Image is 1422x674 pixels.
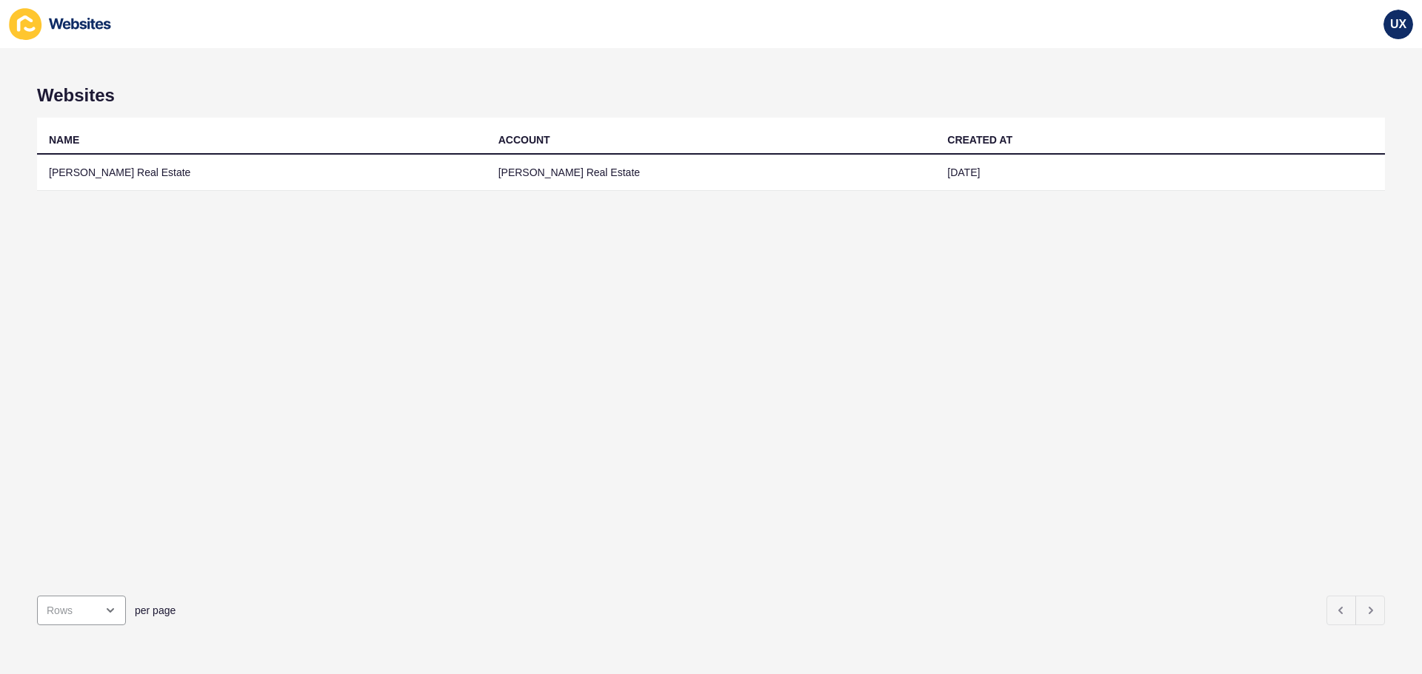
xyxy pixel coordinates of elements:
[37,596,126,625] div: open menu
[1390,17,1406,32] span: UX
[487,155,936,191] td: [PERSON_NAME] Real Estate
[135,603,176,618] span: per page
[498,132,550,147] div: ACCOUNT
[37,85,1385,106] h1: Websites
[37,155,487,191] td: [PERSON_NAME] Real Estate
[49,132,79,147] div: NAME
[935,155,1385,191] td: [DATE]
[947,132,1012,147] div: CREATED AT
